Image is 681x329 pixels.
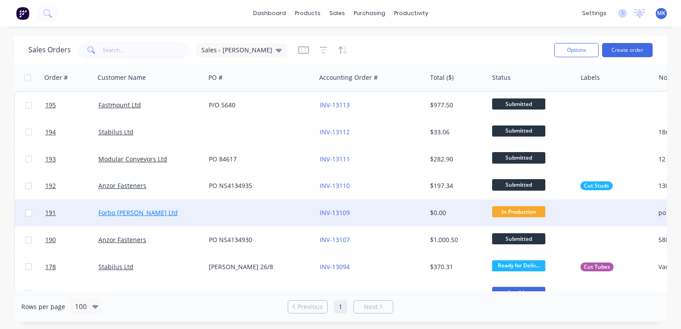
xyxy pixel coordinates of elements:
[45,128,56,137] span: 194
[16,7,29,20] img: Factory
[492,233,545,244] span: Submitted
[45,208,56,217] span: 191
[45,254,98,280] a: 178
[297,302,323,311] span: Previous
[492,73,511,82] div: Status
[284,300,397,313] ul: Pagination
[249,7,290,20] a: dashboard
[288,302,327,311] a: Previous page
[581,73,600,82] div: Labels
[319,73,378,82] div: Accounting Order #
[45,92,98,118] a: 195
[320,181,350,190] a: INV-13110
[430,262,482,271] div: $370.31
[430,101,482,110] div: $977.50
[45,290,56,298] span: 189
[430,73,454,82] div: Total ($)
[580,262,614,271] button: Cut Tubes
[98,181,146,190] a: Anzor Fasteners
[21,302,65,311] span: Rows per page
[430,128,482,137] div: $33.06
[584,262,610,271] span: Cut Tubes
[430,235,482,244] div: $1,000.50
[659,73,676,82] div: Notes
[554,43,599,57] button: Options
[354,302,393,311] a: Next page
[320,235,350,244] a: INV-13107
[320,101,350,109] a: INV-13113
[578,7,611,20] div: settings
[334,300,347,313] a: Page 1 is your current page
[208,73,223,82] div: PO #
[45,181,56,190] span: 192
[430,155,482,164] div: $282.90
[98,101,141,109] a: Fastmount Ltd
[430,290,482,298] div: $579.60
[45,172,98,199] a: 192
[209,290,307,298] div: PO 3698
[209,101,307,110] div: P/O 5640
[320,155,350,163] a: INV-13111
[492,287,545,298] span: Loadrite
[98,262,133,271] a: Stabilus Ltd
[580,181,613,190] button: Cut Studs
[45,200,98,226] a: 191
[492,98,545,110] span: Submitted
[44,73,68,82] div: Order #
[209,155,307,164] div: PO 84617
[98,73,146,82] div: Customer Name
[390,7,433,20] div: productivity
[45,155,56,164] span: 193
[364,302,378,311] span: Next
[45,119,98,145] a: 194
[492,260,545,271] span: Ready for Deliv...
[98,128,133,136] a: Stabilus Ltd
[430,181,482,190] div: $197.34
[45,101,56,110] span: 195
[45,281,98,307] a: 189
[430,208,482,217] div: $0.00
[492,152,545,163] span: Submitted
[657,9,665,17] span: MK
[98,290,213,298] a: Loadrite ([GEOGRAPHIC_DATA]) Limited
[45,262,56,271] span: 178
[290,7,325,20] div: products
[209,235,307,244] div: PO NS4134930
[492,206,545,217] span: In Production
[320,290,350,298] a: INV-13106
[45,146,98,172] a: 193
[201,45,272,55] span: Sales - [PERSON_NAME]
[349,7,390,20] div: purchasing
[209,262,307,271] div: [PERSON_NAME] 26/8
[492,125,545,137] span: Submitted
[602,43,653,57] button: Create order
[320,262,350,271] a: INV-13094
[98,235,146,244] a: Anzor Fasteners
[103,41,189,59] input: Search...
[45,235,56,244] span: 190
[98,155,167,163] a: Modular Conveyors Ltd
[492,179,545,190] span: Submitted
[584,181,609,190] span: Cut Studs
[98,208,178,217] a: Forbo [PERSON_NAME] Ltd
[320,208,350,217] a: INV-13109
[325,7,349,20] div: sales
[320,128,350,136] a: INV-13112
[45,227,98,253] a: 190
[209,181,307,190] div: PO NS4134935
[28,46,71,54] h1: Sales Orders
